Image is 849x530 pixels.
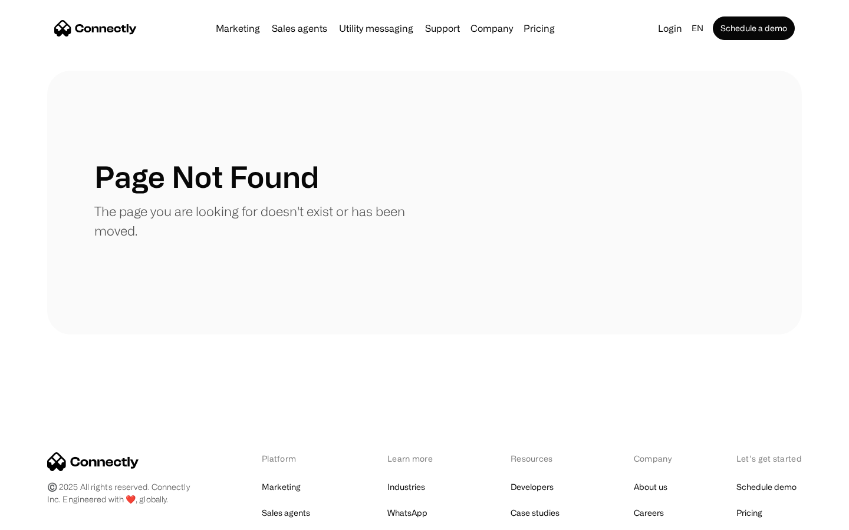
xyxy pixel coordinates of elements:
[634,479,667,495] a: About us
[387,479,425,495] a: Industries
[470,20,513,37] div: Company
[713,16,795,40] a: Schedule a demo
[387,452,449,465] div: Learn more
[24,509,71,526] ul: Language list
[692,20,703,37] div: en
[262,505,310,521] a: Sales agents
[420,24,465,33] a: Support
[511,505,560,521] a: Case studies
[634,505,664,521] a: Careers
[211,24,265,33] a: Marketing
[653,20,687,37] a: Login
[94,201,424,240] p: The page you are looking for doesn't exist or has been moved.
[12,508,71,526] aside: Language selected: English
[736,452,802,465] div: Let’s get started
[262,452,326,465] div: Platform
[634,452,675,465] div: Company
[736,479,797,495] a: Schedule demo
[511,479,554,495] a: Developers
[267,24,332,33] a: Sales agents
[262,479,301,495] a: Marketing
[94,159,319,194] h1: Page Not Found
[511,452,572,465] div: Resources
[736,505,762,521] a: Pricing
[387,505,427,521] a: WhatsApp
[519,24,560,33] a: Pricing
[334,24,418,33] a: Utility messaging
